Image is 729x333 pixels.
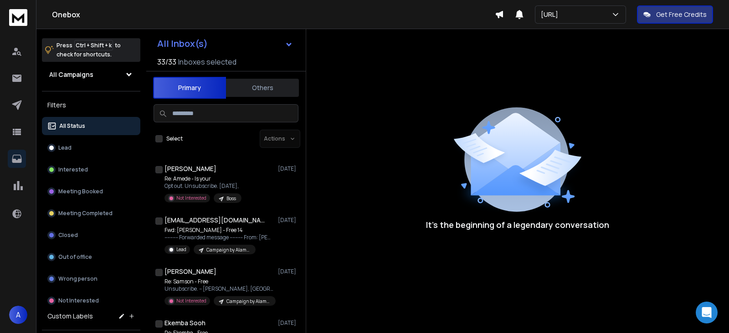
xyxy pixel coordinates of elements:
[42,66,140,84] button: All Campaigns
[157,39,208,48] h1: All Inbox(s)
[278,268,298,275] p: [DATE]
[226,298,270,305] p: Campaign by Alamin Research
[58,297,99,304] p: Not Interested
[637,5,713,24] button: Get Free Credits
[58,144,72,151] p: Lead
[42,117,140,135] button: All Status
[42,292,140,310] button: Not Interested
[206,247,250,253] p: Campaign by Alamin Research
[58,166,88,173] p: Interested
[58,210,113,217] p: Meeting Completed
[58,275,98,283] p: Wrong person
[58,253,92,261] p: Out of office
[278,217,298,224] p: [DATE]
[58,188,103,195] p: Meeting Booked
[9,9,27,26] img: logo
[176,246,186,253] p: Lead
[42,248,140,266] button: Out of office
[42,182,140,201] button: Meeting Booked
[226,195,236,202] p: Boss
[42,270,140,288] button: Wrong person
[9,306,27,324] button: A
[164,267,216,276] h1: [PERSON_NAME]
[164,216,265,225] h1: [EMAIL_ADDRESS][DOMAIN_NAME]
[278,319,298,327] p: [DATE]
[541,10,562,19] p: [URL]
[164,164,216,173] h1: [PERSON_NAME]
[278,165,298,172] p: [DATE]
[164,227,274,234] p: Fwd: [PERSON_NAME] - Free 14
[150,35,300,53] button: All Inbox(s)
[164,182,241,190] p: Opt out. Unsubscribe. [DATE],
[164,175,241,182] p: Re: Amede - Is your
[176,195,206,202] p: Not Interested
[153,77,226,99] button: Primary
[59,122,85,130] p: All Status
[656,10,707,19] p: Get Free Credits
[226,78,299,98] button: Others
[58,232,78,239] p: Closed
[164,318,205,328] h1: Ekemba Sooh
[42,161,140,179] button: Interested
[42,226,140,244] button: Closed
[164,234,274,241] p: ---------- Forwarded message --------- From: [PERSON_NAME]
[696,302,718,323] div: Open Intercom Messenger
[74,40,113,50] span: Ctrl + Shift + k
[178,56,236,67] h3: Inboxes selected
[47,312,93,321] h3: Custom Labels
[166,135,183,142] label: Select
[176,298,206,304] p: Not Interested
[157,56,176,67] span: 33 / 33
[56,41,121,59] p: Press to check for shortcuts.
[42,204,140,222] button: Meeting Completed
[164,278,274,285] p: Re: Samson - Free
[164,285,274,293] p: Unsubscribe. -- [PERSON_NAME], [GEOGRAPHIC_DATA],
[42,99,140,111] h3: Filters
[42,139,140,157] button: Lead
[426,218,609,231] p: It’s the beginning of a legendary conversation
[49,70,93,79] h1: All Campaigns
[52,9,495,20] h1: Onebox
